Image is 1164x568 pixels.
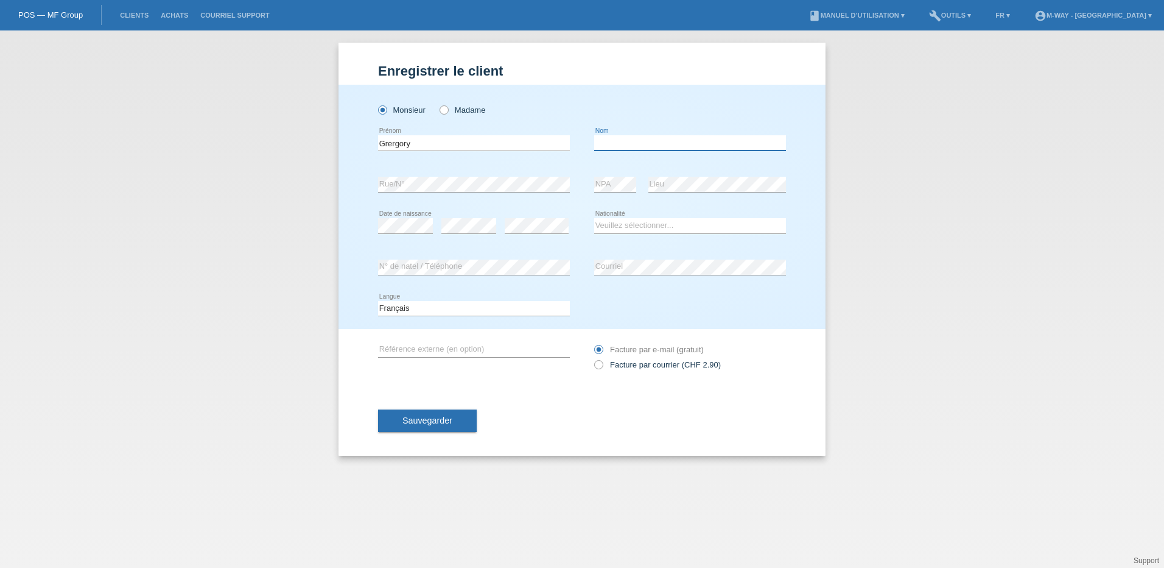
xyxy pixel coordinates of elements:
[923,12,977,19] a: buildOutils ▾
[1028,12,1158,19] a: account_circlem-way - [GEOGRAPHIC_DATA] ▾
[594,345,602,360] input: Facture par e-mail (gratuit)
[402,416,452,425] span: Sauvegarder
[378,410,477,433] button: Sauvegarder
[802,12,911,19] a: bookManuel d’utilisation ▾
[989,12,1016,19] a: FR ▾
[594,345,704,354] label: Facture par e-mail (gratuit)
[929,10,941,22] i: build
[18,10,83,20] a: POS — MF Group
[440,105,447,113] input: Madame
[114,12,155,19] a: Clients
[440,105,485,115] label: Madame
[378,105,426,115] label: Monsieur
[378,105,386,113] input: Monsieur
[155,12,194,19] a: Achats
[808,10,821,22] i: book
[594,360,602,375] input: Facture par courrier (CHF 2.90)
[1034,10,1047,22] i: account_circle
[1134,556,1159,565] a: Support
[594,360,721,369] label: Facture par courrier (CHF 2.90)
[378,63,786,79] h1: Enregistrer le client
[194,12,275,19] a: Courriel Support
